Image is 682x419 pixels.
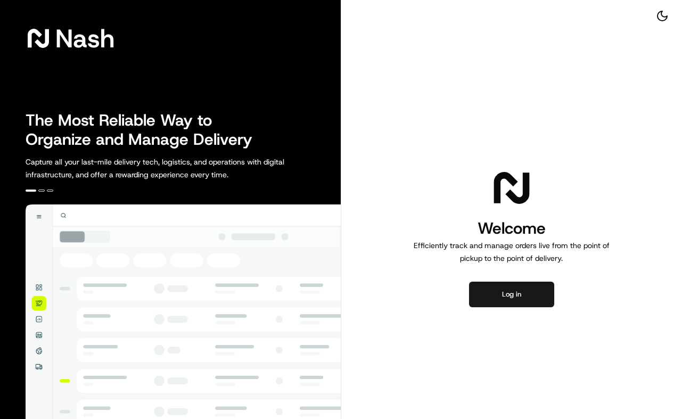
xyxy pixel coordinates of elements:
[409,218,614,239] h1: Welcome
[26,111,264,149] h2: The Most Reliable Way to Organize and Manage Delivery
[409,239,614,265] p: Efficiently track and manage orders live from the point of pickup to the point of delivery.
[26,155,332,181] p: Capture all your last-mile delivery tech, logistics, and operations with digital infrastructure, ...
[469,282,554,307] button: Log in
[55,28,114,49] span: Nash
